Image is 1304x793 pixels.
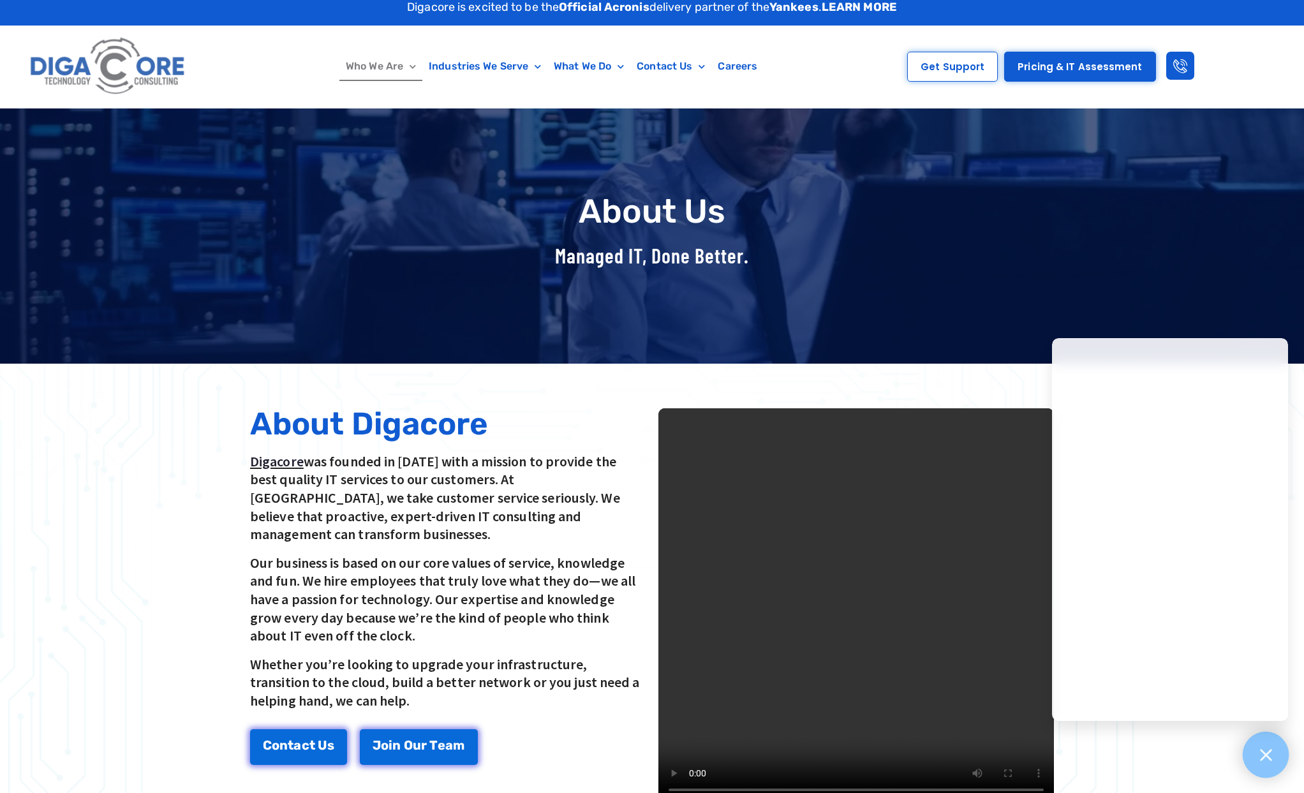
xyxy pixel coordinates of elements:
[422,52,547,81] a: Industries We Serve
[360,729,477,765] a: Join Our Team
[630,52,711,81] a: Contact Us
[438,739,445,752] span: e
[381,739,389,752] span: o
[309,739,315,752] span: t
[1004,52,1155,82] a: Pricing & IT Assessment
[413,739,421,752] span: u
[392,739,401,752] span: n
[711,52,764,81] a: Careers
[244,193,1060,230] h1: About Us
[421,739,427,752] span: r
[250,655,646,710] p: Whether you’re looking to upgrade your infrastructure, transition to the cloud, build a better ne...
[907,52,998,82] a: Get Support
[327,739,334,752] span: s
[318,739,327,752] span: U
[272,739,279,752] span: o
[1018,62,1142,71] span: Pricing & IT Assessment
[302,739,309,752] span: c
[453,739,464,752] span: m
[389,739,392,752] span: i
[279,739,288,752] span: n
[255,52,848,81] nav: Menu
[250,452,646,544] p: was founded in [DATE] with a mission to provide the best quality IT services to our customers. At...
[293,739,301,752] span: a
[555,243,749,267] span: Managed IT, Done Better.
[250,452,304,470] a: Digacore
[445,739,453,752] span: a
[373,739,381,752] span: J
[250,408,646,440] h2: About Digacore
[250,554,646,645] p: Our business is based on our core values of service, knowledge and fun. We hire employees that tr...
[263,739,272,752] span: C
[547,52,630,81] a: What We Do
[404,739,413,752] span: O
[288,739,293,752] span: t
[339,52,422,81] a: Who We Are
[26,32,191,101] img: Digacore logo 1
[921,62,984,71] span: Get Support
[1052,338,1288,721] iframe: Chatgenie Messenger
[250,729,347,765] a: Contact Us
[429,739,438,752] span: T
